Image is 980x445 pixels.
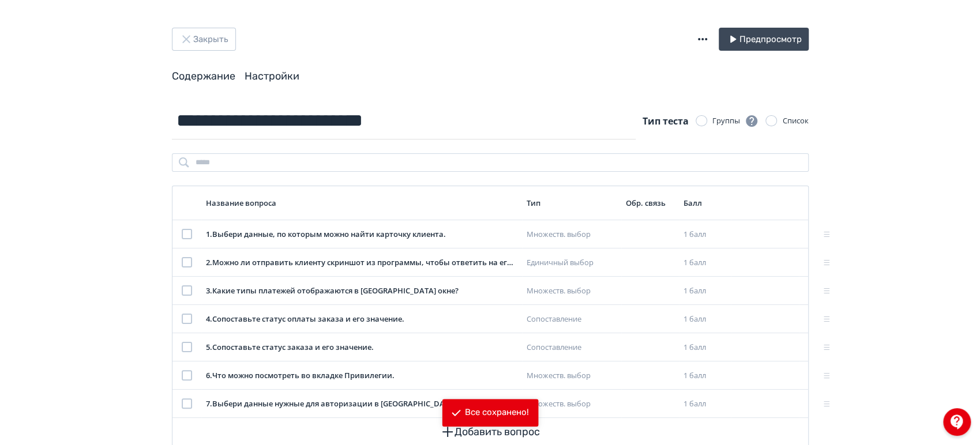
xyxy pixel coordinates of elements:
div: 4 . Сопоставьте статус оплаты заказа и его значение. [206,314,517,325]
div: Список [783,115,809,127]
div: Тип [527,198,617,208]
button: Закрыть [172,28,236,51]
div: 1 . Выбери данные, по которым можно найти карточку клиента. [206,229,517,240]
div: 1 балл [684,342,726,353]
div: 1 балл [684,370,726,382]
div: 2 . Можно ли отправить клиенту скриншот из программы, чтобы ответить на его вопрос? [206,257,517,269]
div: 1 балл [684,398,726,410]
div: 7 . Выбери данные нужные для авторизации в [GEOGRAPHIC_DATA] окне. [206,398,517,410]
div: Множеств. выбор [527,398,617,410]
div: Множеств. выбор [527,370,617,382]
div: Обр. связь [626,198,674,208]
div: Группы [712,114,759,128]
div: Все сохранено! [465,407,529,418]
a: Настройки [245,70,299,82]
div: 1 балл [684,314,726,325]
div: 3 . Какие типы платежей отображаются в [GEOGRAPHIC_DATA] окне? [206,285,517,297]
div: 5 . Сопоставьте статус заказа и его значение. [206,342,517,353]
div: Сопоставление [527,342,617,353]
div: Множеств. выбор [527,285,617,297]
div: 6 . Что можно посмотреть во вкладке Привилегии. [206,370,517,382]
div: 1 балл [684,229,726,240]
div: 1 балл [684,285,726,297]
div: Множеств. выбор [527,229,617,240]
button: Предпросмотр [719,28,809,51]
div: Балл [684,198,726,208]
div: Единичный выбор [527,257,617,269]
span: Тип теста [643,115,689,127]
a: Содержание [172,70,235,82]
div: Название вопроса [206,198,517,208]
div: Сопоставление [527,314,617,325]
div: 1 балл [684,257,726,269]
